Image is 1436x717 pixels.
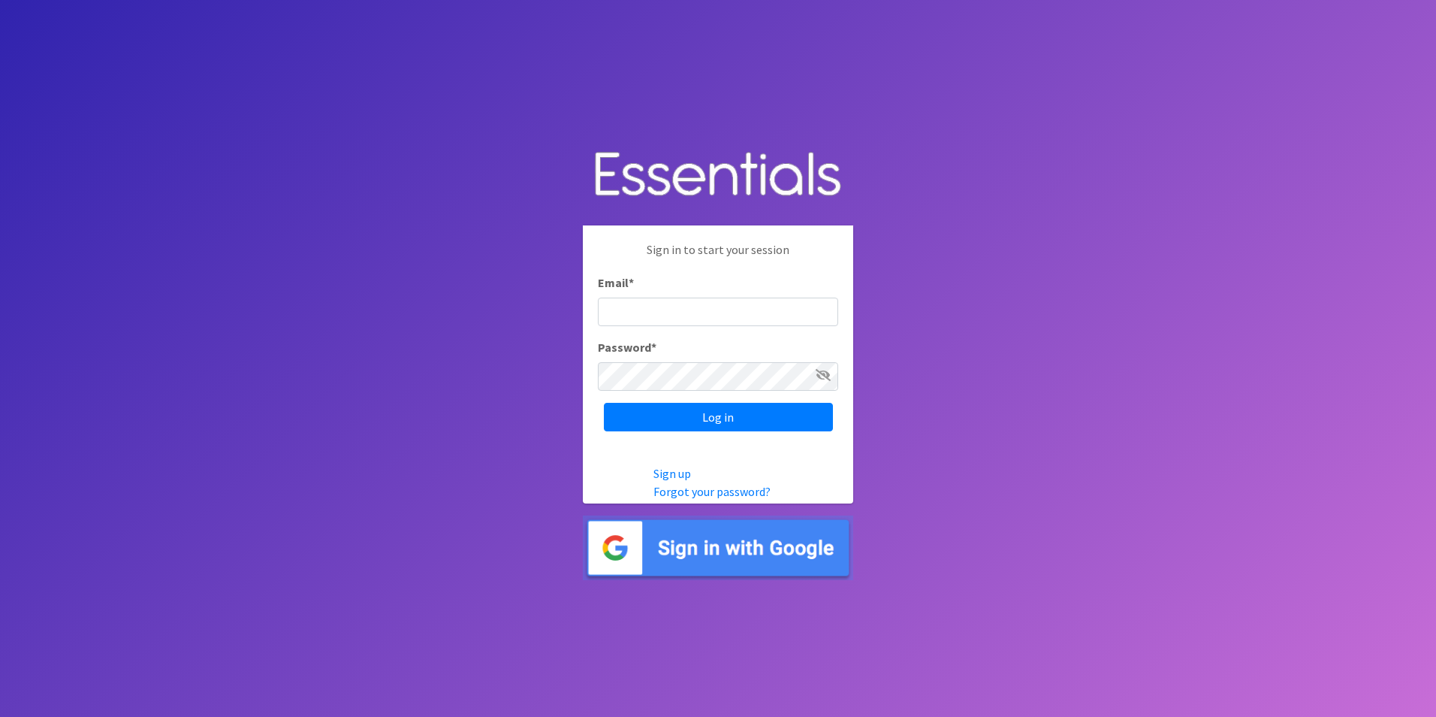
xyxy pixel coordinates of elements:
[583,137,853,214] img: Human Essentials
[651,340,656,355] abbr: required
[583,516,853,581] img: Sign in with Google
[653,466,691,481] a: Sign up
[653,484,771,499] a: Forgot your password?
[629,275,634,290] abbr: required
[598,338,656,356] label: Password
[598,274,634,292] label: Email
[604,403,833,431] input: Log in
[598,241,838,274] p: Sign in to start your session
